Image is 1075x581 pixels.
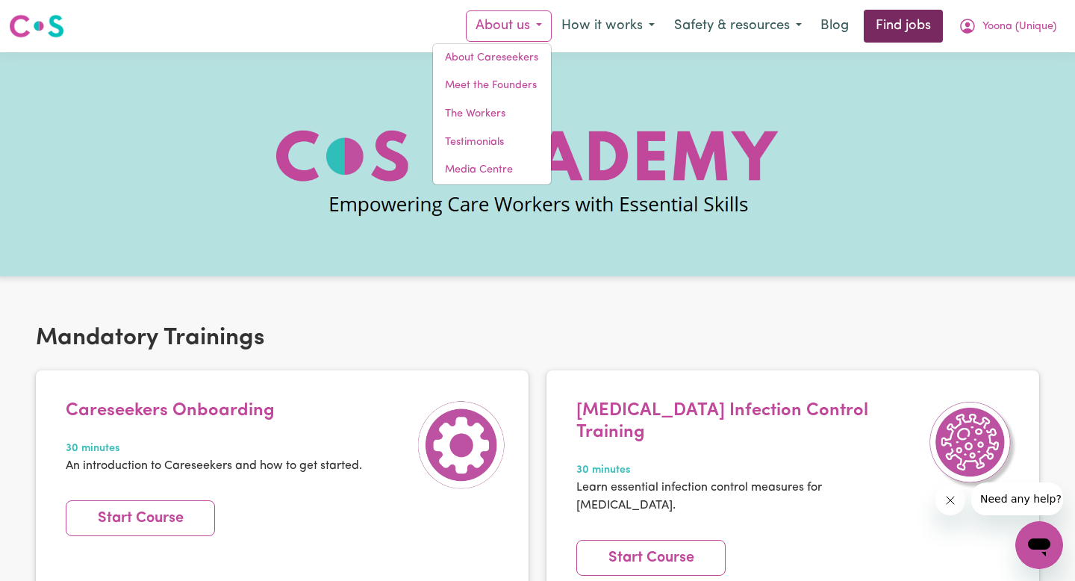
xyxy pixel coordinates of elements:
a: Media Centre [433,156,551,184]
iframe: Button to launch messaging window [1015,521,1063,569]
a: Blog [811,10,858,43]
p: An introduction to Careseekers and how to get started. [66,457,362,475]
span: Yoona (Unique) [982,19,1056,35]
a: Find jobs [864,10,943,43]
img: Careseekers logo [9,13,64,40]
span: 30 minutes [66,441,362,457]
iframe: Message from company [971,482,1063,515]
a: Start Course [576,540,726,576]
a: Start Course [66,500,215,536]
iframe: Close message [935,485,965,515]
button: How it works [552,10,664,42]
span: 30 minutes [576,462,920,479]
h2: Mandatory Trainings [36,324,1039,352]
button: My Account [949,10,1066,42]
h4: [MEDICAL_DATA] Infection Control Training [576,400,920,444]
div: About us [432,43,552,185]
a: Meet the Founders [433,72,551,100]
a: The Workers [433,100,551,128]
h4: Careseekers Onboarding [66,400,362,422]
button: About us [466,10,552,42]
a: Testimonials [433,128,551,157]
p: Learn essential infection control measures for [MEDICAL_DATA]. [576,479,920,515]
a: Careseekers logo [9,9,64,43]
button: Safety & resources [664,10,811,42]
a: About Careseekers [433,44,551,72]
